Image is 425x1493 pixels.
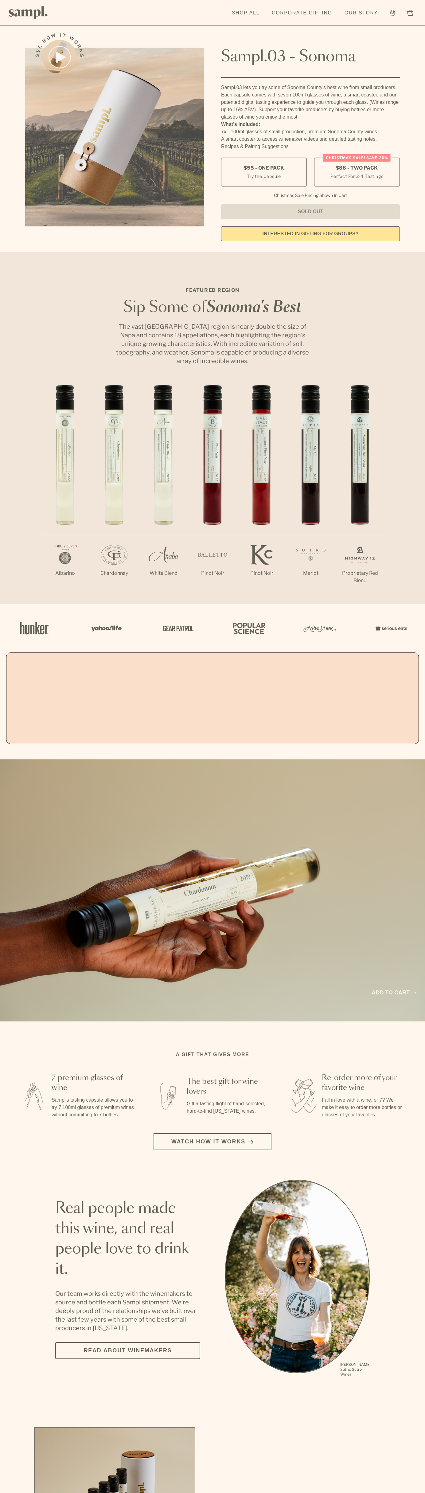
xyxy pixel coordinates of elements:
span: $88 - Two Pack [336,165,378,171]
img: Artboard_6_04f9a106-072f-468a-bdd7-f11783b05722_x450.png [87,615,124,641]
div: Christmas SALE! Save 20% [323,154,391,162]
li: A smart coaster to access winemaker videos and detailed tasting notes. [221,135,400,143]
p: Proprietary Red Blend [335,570,384,584]
img: Artboard_3_0b291449-6e8c-4d07-b2c2-3f3601a19cd1_x450.png [301,615,338,641]
a: Corporate Gifting [269,6,335,20]
div: Sampl.03 lets you try some of Sonoma County's best wine from small producers. Each capsule comes ... [221,84,400,121]
p: Our team works directly with the winemakers to source and bottle each Sampl shipment. We’re deepl... [55,1289,200,1332]
h3: The best gift for wine lovers [187,1077,270,1096]
p: Sampl's tasting capsule allows you to try 7 100ml glasses of premium wines without committing to ... [52,1096,135,1119]
img: Artboard_5_7fdae55a-36fd-43f7-8bfd-f74a06a2878e_x450.png [158,615,195,641]
li: 1 / 7 [41,385,90,597]
button: Sold Out [221,204,400,219]
a: Add to cart [372,989,416,997]
small: Try the Capsule [247,173,281,179]
ul: carousel [225,1180,370,1377]
h2: A gift that gives more [176,1051,249,1058]
li: 3 / 7 [139,385,188,597]
p: Fall in love with a wine, or 7? We make it easy to order more bottles or glasses of your favorites. [322,1096,405,1119]
p: Pinot Noir [237,570,286,577]
li: 7 / 7 [335,385,384,604]
h2: Real people made this wine, and real people love to drink it. [55,1198,200,1279]
strong: What’s Included: [221,122,260,127]
a: Read about Winemakers [55,1342,200,1359]
div: slide 1 [225,1180,370,1377]
li: 2 / 7 [90,385,139,597]
a: interested in gifting for groups? [221,226,400,241]
li: 5 / 7 [237,385,286,597]
p: White Blend [139,570,188,577]
h2: Sip Some of [114,300,311,315]
p: Pinot Noir [188,570,237,577]
img: Artboard_1_c8cd28af-0030-4af1-819c-248e302c7f06_x450.png [16,615,53,641]
h3: 7 premium glasses of wine [52,1073,135,1093]
button: See how it works [42,40,77,74]
img: Sampl.03 - Sonoma [25,48,204,226]
li: 7x - 100ml glasses of small production, premium Sonoma County wines [221,128,400,135]
li: Christmas Sale Pricing Shown In Cart [271,193,350,198]
li: Recipes & Pairing Suggestions [221,143,400,150]
p: Featured Region [114,287,311,294]
p: Albarino [41,570,90,577]
h1: Sampl.03 - Sonoma [221,48,400,66]
img: Artboard_4_28b4d326-c26e-48f9-9c80-911f17d6414e_x450.png [230,615,267,641]
a: Shop All [229,6,263,20]
span: $55 - One Pack [244,165,284,171]
em: Sonoma's Best [206,300,302,315]
p: Chardonnay [90,570,139,577]
p: Gift a tasting flight of hand-selected, hard-to-find [US_STATE] wines. [187,1100,270,1115]
p: Merlot [286,570,335,577]
img: Sampl logo [9,6,48,19]
p: [PERSON_NAME] Sutro, Sutro Wines [340,1362,370,1377]
a: Our Story [341,6,381,20]
small: Perfect For 2-4 Tastings [330,173,383,179]
h3: Re-order more of your favorite wine [322,1073,405,1093]
li: 6 / 7 [286,385,335,597]
p: The vast [GEOGRAPHIC_DATA] region is nearly double the size of Napa and contains 18 appellations,... [114,322,311,365]
button: Watch how it works [154,1133,271,1150]
li: 4 / 7 [188,385,237,597]
img: Artboard_7_5b34974b-f019-449e-91fb-745f8d0877ee_x450.png [372,615,409,641]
